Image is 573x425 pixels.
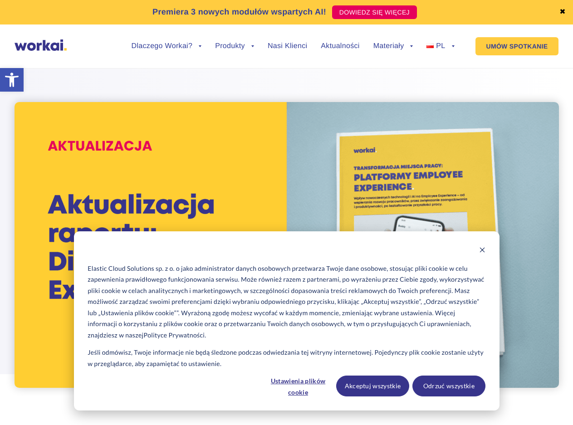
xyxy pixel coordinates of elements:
[152,6,326,18] p: Premiera 3 nowych modułów wspartych AI!
[15,102,559,388] img: raport digital employee experience 2025
[88,263,485,341] p: Elastic Cloud Solutions sp. z o. o jako administrator danych osobowych przetwarza Twoje dane osob...
[412,376,485,396] button: Odrzuć wszystkie
[132,43,202,50] a: Dlaczego Workai?
[332,5,417,19] a: DOWIEDZ SIĘ WIĘCEJ
[479,245,485,257] button: Dismiss cookie banner
[373,43,413,50] a: Materiały
[426,43,454,50] a: PL
[88,347,485,369] p: Jeśli odmówisz, Twoje informacje nie będą śledzone podczas odwiedzania tej witryny internetowej. ...
[321,43,359,50] a: Aktualności
[336,376,409,396] button: Akceptuj wszystkie
[144,330,206,341] a: Polityce Prywatności.
[436,42,445,50] span: PL
[475,37,559,55] a: UMÓW SPOTKANIE
[559,9,566,16] a: ✖
[74,231,500,410] div: Cookie banner
[268,43,307,50] a: Nasi Klienci
[215,43,254,50] a: Produkty
[263,376,333,396] button: Ustawienia plików cookie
